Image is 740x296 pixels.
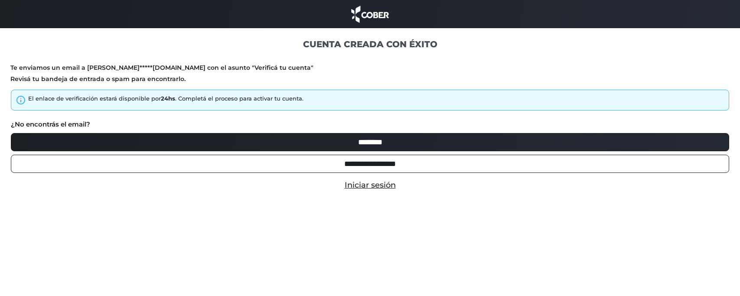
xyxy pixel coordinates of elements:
[349,4,391,24] img: cober_marca.png
[10,39,730,50] h1: CUENTA CREADA CON ÉXITO
[161,95,175,102] strong: 24hs
[11,120,90,130] label: ¿No encontrás el email?
[345,180,396,190] a: Iniciar sesión
[28,94,303,103] div: El enlace de verificación estará disponible por . Completá el proceso para activar tu cuenta.
[10,75,730,83] p: Revisá tu bandeja de entrada o spam para encontrarlo.
[10,64,730,72] p: Te enviamos un email a [PERSON_NAME]*****[DOMAIN_NAME] con el asunto "Verificá tu cuenta"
